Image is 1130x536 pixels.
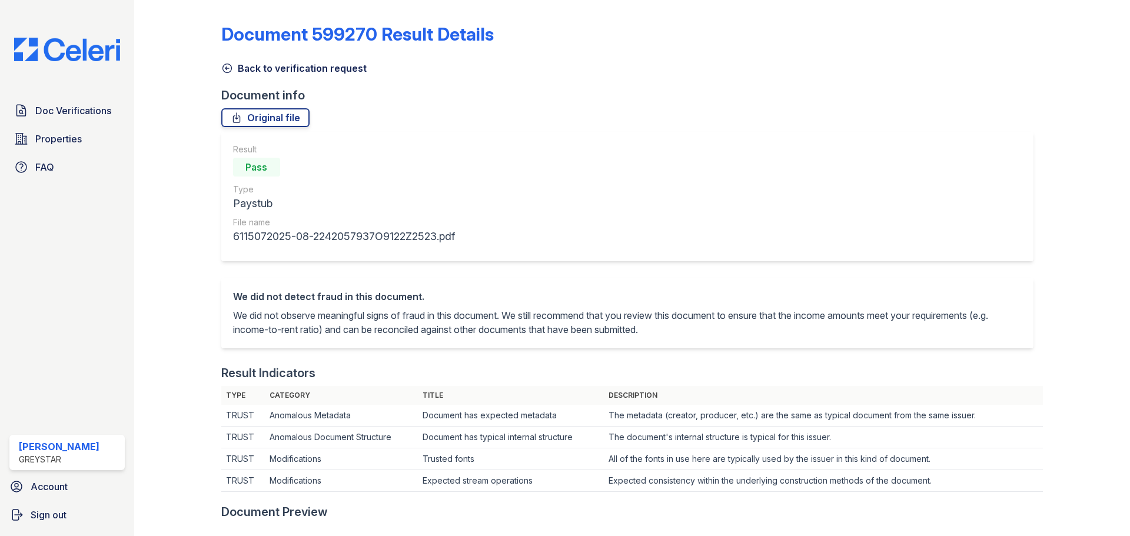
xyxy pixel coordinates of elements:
[221,24,494,45] a: Document 599270 Result Details
[35,104,111,118] span: Doc Verifications
[265,386,418,405] th: Category
[9,155,125,179] a: FAQ
[31,480,68,494] span: Account
[221,365,315,381] div: Result Indicators
[604,470,1043,492] td: Expected consistency within the underlying construction methods of the document.
[418,470,604,492] td: Expected stream operations
[31,508,67,522] span: Sign out
[9,99,125,122] a: Doc Verifications
[221,386,265,405] th: Type
[221,427,265,448] td: TRUST
[35,132,82,146] span: Properties
[233,228,455,245] div: 6115072025-08-2242057937O9122Z2523.pdf
[221,448,265,470] td: TRUST
[5,475,129,498] a: Account
[233,308,1022,337] p: We did not observe meaningful signs of fraud in this document. We still recommend that you review...
[418,386,604,405] th: Title
[604,427,1043,448] td: The document's internal structure is typical for this issuer.
[19,440,99,454] div: [PERSON_NAME]
[233,158,280,177] div: Pass
[265,448,418,470] td: Modifications
[35,160,54,174] span: FAQ
[19,454,99,465] div: Greystar
[233,144,455,155] div: Result
[418,405,604,427] td: Document has expected metadata
[265,405,418,427] td: Anomalous Metadata
[221,504,328,520] div: Document Preview
[9,127,125,151] a: Properties
[233,195,455,212] div: Paystub
[265,427,418,448] td: Anomalous Document Structure
[418,427,604,448] td: Document has typical internal structure
[221,108,310,127] a: Original file
[233,184,455,195] div: Type
[221,61,367,75] a: Back to verification request
[221,405,265,427] td: TRUST
[265,470,418,492] td: Modifications
[5,503,129,527] a: Sign out
[221,87,1043,104] div: Document info
[233,289,1022,304] div: We did not detect fraud in this document.
[418,448,604,470] td: Trusted fonts
[604,448,1043,470] td: All of the fonts in use here are typically used by the issuer in this kind of document.
[5,38,129,61] img: CE_Logo_Blue-a8612792a0a2168367f1c8372b55b34899dd931a85d93a1a3d3e32e68fde9ad4.png
[221,470,265,492] td: TRUST
[604,405,1043,427] td: The metadata (creator, producer, etc.) are the same as typical document from the same issuer.
[233,217,455,228] div: File name
[604,386,1043,405] th: Description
